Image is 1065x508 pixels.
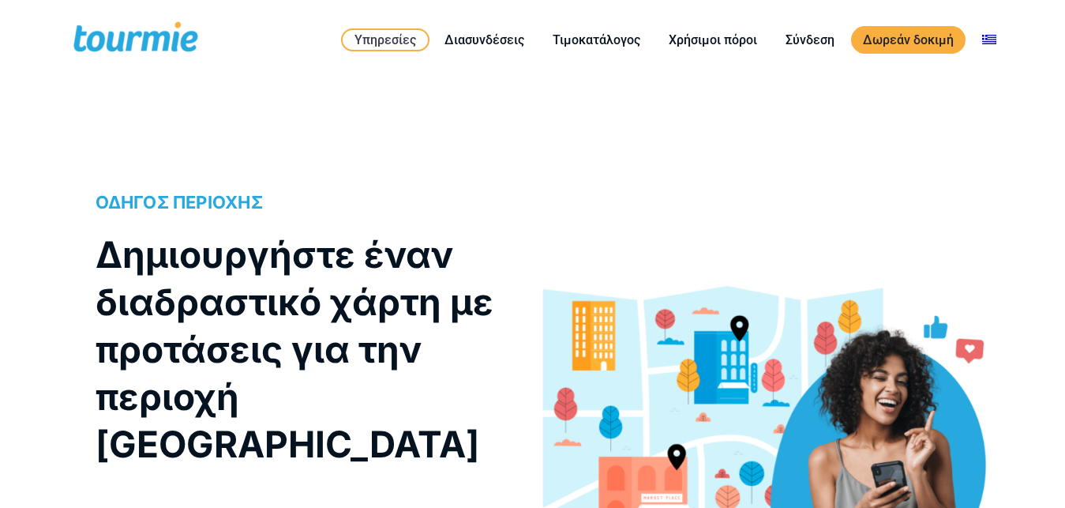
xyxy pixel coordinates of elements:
a: Υπηρεσίες [341,28,429,51]
a: Τιμοκατάλογος [541,30,652,50]
a: Χρήσιμοι πόροι [657,30,769,50]
a: Σύνδεση [774,30,846,50]
a: Διασυνδέσεις [433,30,536,50]
span: ΟΔΗΓΟΣ ΠΕΡΙΟΧΗΣ [96,192,263,213]
h1: Δημιουργήστε έναν διαδραστικό χάρτη με προτάσεις για την περιοχή [GEOGRAPHIC_DATA] [96,231,516,468]
a: Δωρεάν δοκιμή [851,26,966,54]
